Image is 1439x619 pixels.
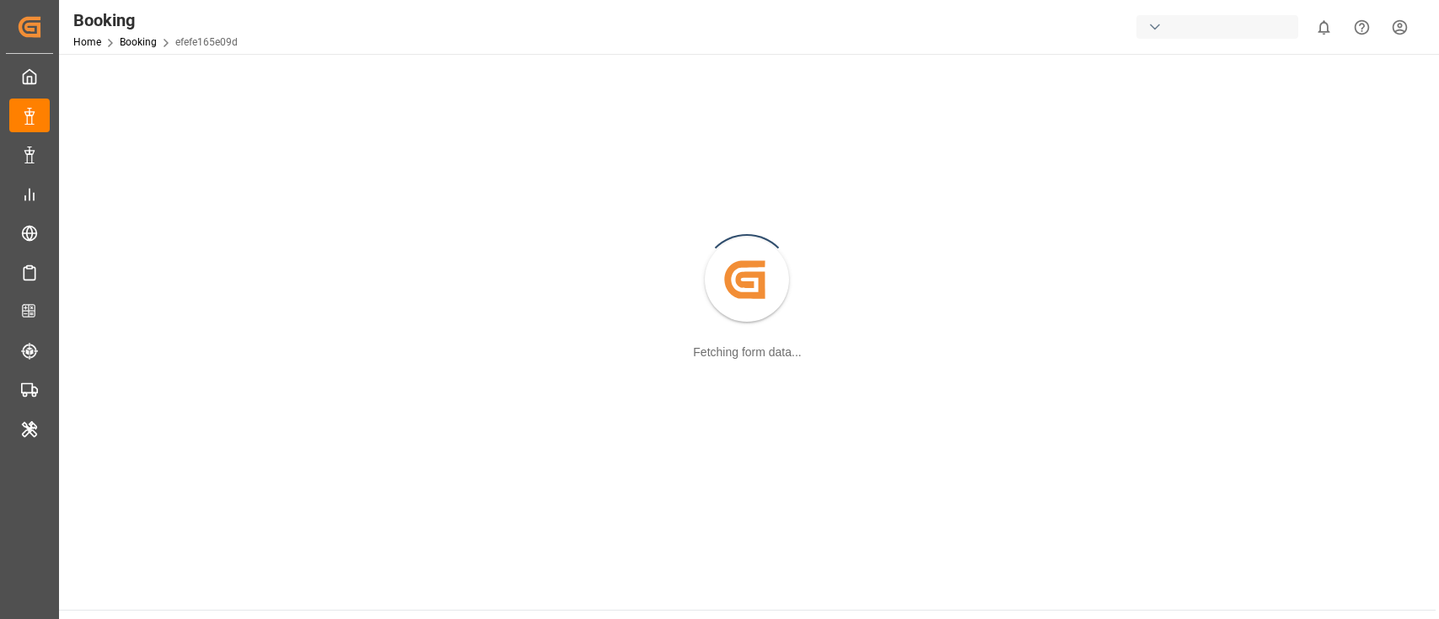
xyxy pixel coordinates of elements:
div: Fetching form data... [693,344,801,361]
a: Booking [120,36,157,48]
a: Home [73,36,101,48]
button: Help Center [1343,8,1381,46]
div: Booking [73,8,238,33]
button: show 0 new notifications [1305,8,1343,46]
